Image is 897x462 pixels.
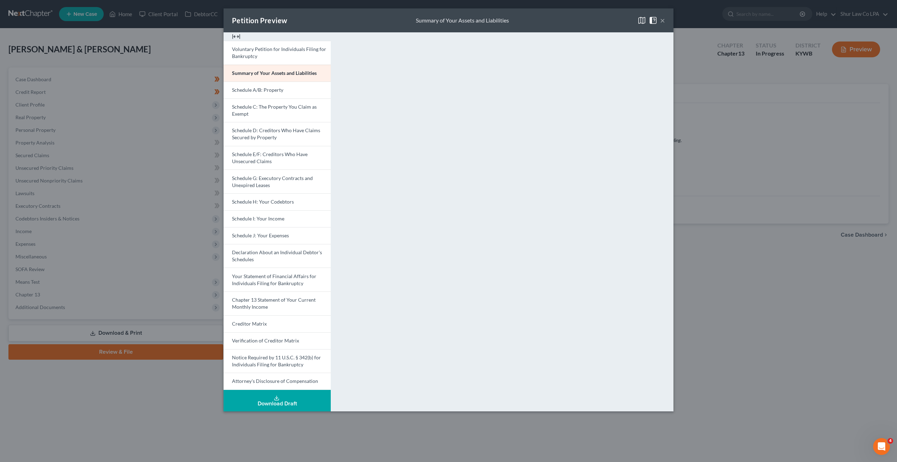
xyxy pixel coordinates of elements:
span: 4 [888,438,893,444]
span: Declaration About an Individual Debtor's Schedules [232,249,322,262]
a: Schedule J: Your Expenses [224,227,331,244]
a: Schedule I: Your Income [224,210,331,227]
a: Voluntary Petition for Individuals Filing for Bankruptcy [224,41,331,65]
button: Download Draft [224,390,331,411]
div: Petition Preview [232,15,287,25]
a: Schedule H: Your Codebtors [224,193,331,210]
span: Your Statement of Financial Affairs for Individuals Filing for Bankruptcy [232,273,316,286]
img: help-close-5ba153eb36485ed6c1ea00a893f15db1cb9b99d6cae46e1a8edb6c62d00a1a76.svg [649,16,657,25]
img: expand-e0f6d898513216a626fdd78e52531dac95497ffd26381d4c15ee2fc46db09dca.svg [232,32,240,41]
iframe: Intercom live chat [873,438,890,455]
iframe: <object ng-attr-data='[URL][DOMAIN_NAME]' type='application/pdf' width='100%' height='975px'></ob... [343,38,668,381]
a: Schedule D: Creditors Who Have Claims Secured by Property [224,122,331,146]
span: Notice Required by 11 U.S.C. § 342(b) for Individuals Filing for Bankruptcy [232,354,321,367]
div: Download Draft [229,401,325,406]
span: Summary of Your Assets and Liabilities [232,70,317,76]
a: Declaration About an Individual Debtor's Schedules [224,244,331,268]
span: Chapter 13 Statement of Your Current Monthly Income [232,297,316,310]
a: Chapter 13 Statement of Your Current Monthly Income [224,291,331,315]
span: Attorney's Disclosure of Compensation [232,378,318,384]
a: Attorney's Disclosure of Compensation [224,373,331,390]
span: Schedule I: Your Income [232,216,284,222]
span: Creditor Matrix [232,321,267,327]
a: Schedule C: The Property You Claim as Exempt [224,98,331,122]
a: Notice Required by 11 U.S.C. § 342(b) for Individuals Filing for Bankruptcy [224,349,331,373]
span: Schedule G: Executory Contracts and Unexpired Leases [232,175,313,188]
a: Summary of Your Assets and Liabilities [224,65,331,82]
a: Your Statement of Financial Affairs for Individuals Filing for Bankruptcy [224,268,331,291]
div: Summary of Your Assets and Liabilities [416,17,509,25]
a: Schedule E/F: Creditors Who Have Unsecured Claims [224,146,331,170]
img: map-close-ec6dd18eec5d97a3e4237cf27bb9247ecfb19e6a7ca4853eab1adfd70aa1fa45.svg [638,16,646,25]
a: Schedule A/B: Property [224,82,331,98]
span: Schedule A/B: Property [232,87,283,93]
a: Creditor Matrix [224,315,331,332]
span: Schedule H: Your Codebtors [232,199,294,205]
span: Schedule C: The Property You Claim as Exempt [232,104,317,117]
a: Verification of Creditor Matrix [224,332,331,349]
a: Schedule G: Executory Contracts and Unexpired Leases [224,169,331,193]
span: Schedule D: Creditors Who Have Claims Secured by Property [232,127,320,140]
span: Schedule E/F: Creditors Who Have Unsecured Claims [232,151,308,164]
span: Verification of Creditor Matrix [232,338,299,344]
span: Schedule J: Your Expenses [232,232,289,238]
span: Voluntary Petition for Individuals Filing for Bankruptcy [232,46,326,59]
button: × [660,16,665,25]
